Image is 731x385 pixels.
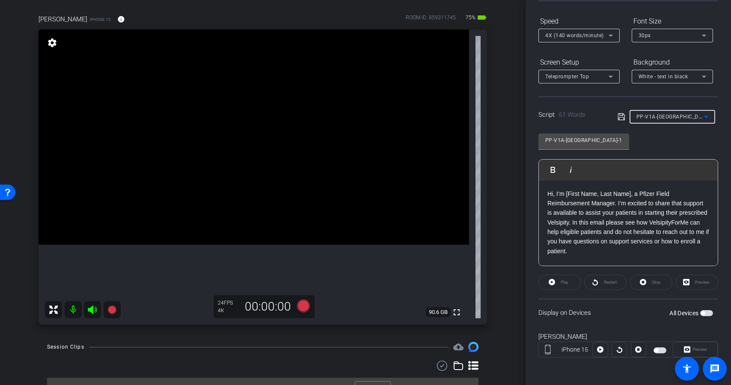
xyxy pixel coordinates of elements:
[559,111,585,118] span: 61 Words
[557,345,593,354] div: iPhone 15
[545,33,604,38] span: 4X (140 words/minute)
[218,299,239,306] div: 24
[426,307,451,317] span: 90.6 GB
[47,343,84,351] div: Session Clips
[538,299,718,326] div: Display on Devices
[468,342,478,352] img: Session clips
[639,33,651,38] span: 30px
[547,189,709,256] p: Hi, I’m [First Name, Last Name], a Pfizer Field Reimbursement Manager. I’m excited to share that ...
[224,300,233,306] span: FPS
[477,12,487,23] mat-icon: battery_std
[538,110,606,120] div: Script
[46,38,58,48] mat-icon: settings
[538,14,620,29] div: Speed
[563,161,579,178] button: Italic (⌘I)
[639,74,688,80] span: White - text in black
[39,15,87,24] span: [PERSON_NAME]
[218,307,239,314] div: 4K
[682,364,692,374] mat-icon: accessibility
[452,307,462,317] mat-icon: fullscreen
[669,309,700,317] label: All Devices
[89,16,111,23] span: iPhone 15
[632,14,713,29] div: Font Size
[117,15,125,23] mat-icon: info
[239,299,297,314] div: 00:00:00
[464,11,477,24] span: 75%
[406,14,456,26] div: ROOM ID: 859311745
[545,161,561,178] button: Bold (⌘B)
[545,135,622,145] input: Title
[710,364,720,374] mat-icon: message
[453,342,464,352] span: Destinations for your clips
[453,342,464,352] mat-icon: cloud_upload
[632,55,713,70] div: Background
[538,55,620,70] div: Screen Setup
[545,74,589,80] span: Teleprompter Top
[538,332,718,342] div: [PERSON_NAME]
